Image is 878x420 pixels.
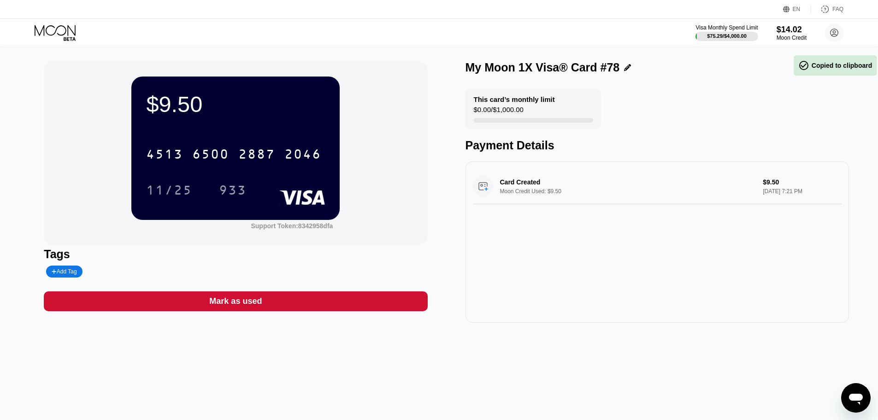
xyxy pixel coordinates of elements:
[707,33,747,39] div: $75.29 / $4,000.00
[44,291,427,311] div: Mark as used
[695,24,758,31] div: Visa Monthly Spend Limit
[832,6,843,12] div: FAQ
[798,60,809,71] span: 
[777,25,807,41] div: $14.02Moon Credit
[798,60,872,71] div: Copied to clipboard
[209,296,262,307] div: Mark as used
[466,139,849,152] div: Payment Details
[841,383,871,413] iframe: Dugme za pokretanje prozora za razmenu poruka
[783,5,811,14] div: EN
[219,184,247,199] div: 933
[466,61,620,74] div: My Moon 1X Visa® Card #78
[777,25,807,35] div: $14.02
[192,148,229,163] div: 6500
[811,5,843,14] div: FAQ
[474,95,555,103] div: This card’s monthly limit
[146,148,183,163] div: 4513
[251,222,333,230] div: Support Token:8342958dfa
[793,6,801,12] div: EN
[695,24,758,41] div: Visa Monthly Spend Limit$75.29/$4,000.00
[46,266,82,278] div: Add Tag
[141,142,327,166] div: 4513650028872046
[146,184,192,199] div: 11/25
[251,222,333,230] div: Support Token: 8342958dfa
[146,91,325,117] div: $9.50
[284,148,321,163] div: 2046
[44,248,427,261] div: Tags
[238,148,275,163] div: 2887
[777,35,807,41] div: Moon Credit
[52,268,77,275] div: Add Tag
[139,178,199,201] div: 11/25
[212,178,253,201] div: 933
[474,106,524,118] div: $0.00 / $1,000.00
